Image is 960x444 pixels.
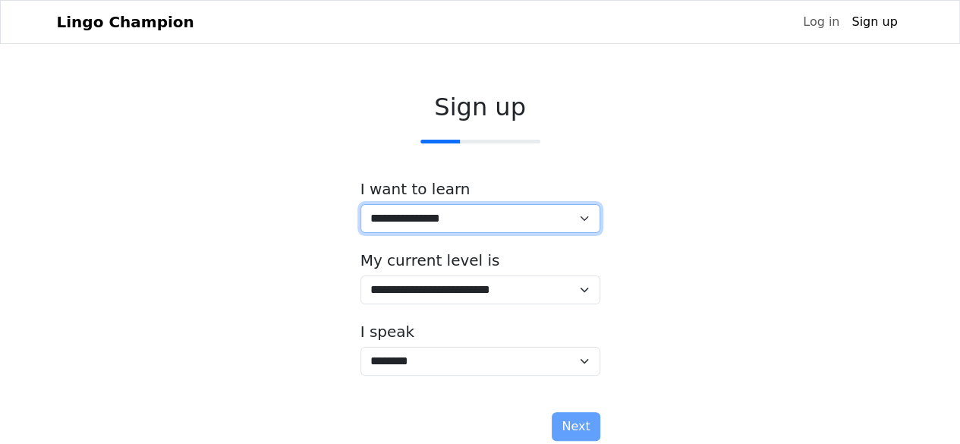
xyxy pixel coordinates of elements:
[360,180,471,198] label: I want to learn
[360,323,415,341] label: I speak
[845,7,903,37] a: Sign up
[360,251,500,269] label: My current level is
[797,7,845,37] a: Log in
[360,93,600,121] h2: Sign up
[57,7,194,37] a: Lingo Champion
